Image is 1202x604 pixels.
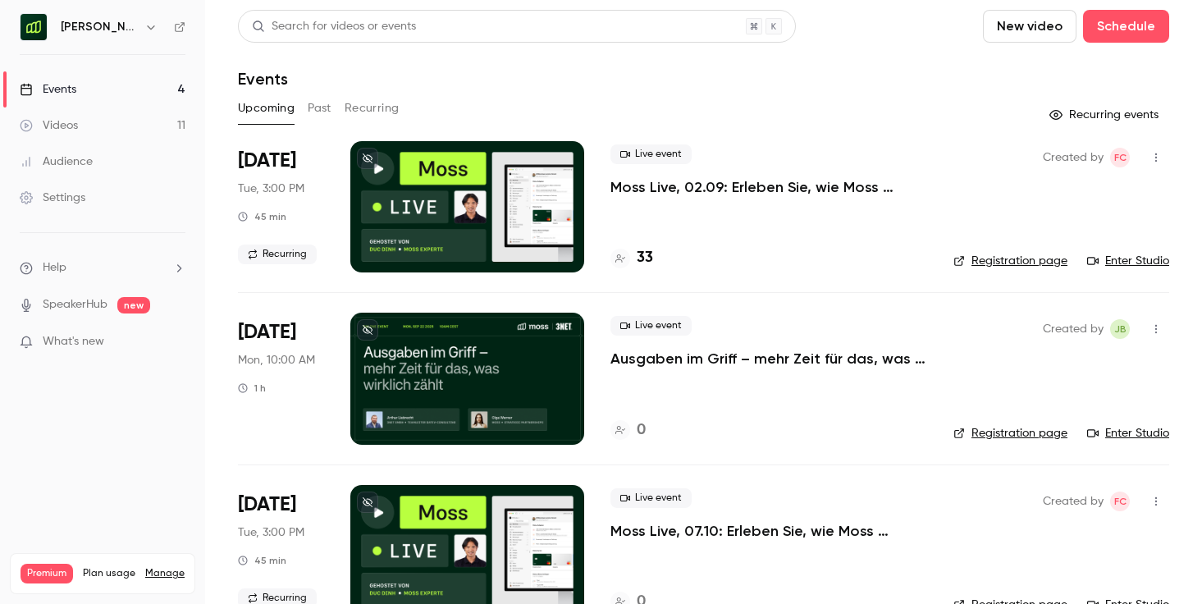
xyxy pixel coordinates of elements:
[238,245,317,264] span: Recurring
[1110,319,1130,339] span: Jara Bockx
[610,247,653,269] a: 33
[83,567,135,580] span: Plan usage
[238,210,286,223] div: 45 min
[21,564,73,583] span: Premium
[117,297,150,313] span: new
[1110,492,1130,511] span: Felicity Cator
[637,419,646,442] h4: 0
[20,81,76,98] div: Events
[610,349,927,368] a: Ausgaben im Griff – mehr Zeit für das, was wirklich zählt
[238,313,324,444] div: Sep 22 Mon, 10:00 AM (Europe/Berlin)
[20,259,185,277] li: help-dropdown-opener
[1110,148,1130,167] span: Felicity Cator
[20,153,93,170] div: Audience
[345,95,400,121] button: Recurring
[238,524,304,541] span: Tue, 3:00 PM
[238,148,296,174] span: [DATE]
[1042,102,1169,128] button: Recurring events
[20,190,85,206] div: Settings
[166,335,185,350] iframe: Noticeable Trigger
[43,296,107,313] a: SpeakerHub
[238,95,295,121] button: Upcoming
[20,117,78,134] div: Videos
[238,382,266,395] div: 1 h
[637,247,653,269] h4: 33
[238,141,324,272] div: Sep 2 Tue, 3:00 PM (Europe/Berlin)
[1087,253,1169,269] a: Enter Studio
[308,95,331,121] button: Past
[238,319,296,345] span: [DATE]
[238,492,296,518] span: [DATE]
[1114,492,1127,511] span: FC
[610,316,692,336] span: Live event
[610,177,927,197] a: Moss Live, 02.09: Erleben Sie, wie Moss Ausgabenmanagement automatisiert
[1043,319,1104,339] span: Created by
[983,10,1076,43] button: New video
[1043,148,1104,167] span: Created by
[610,419,646,442] a: 0
[238,69,288,89] h1: Events
[1114,148,1127,167] span: FC
[43,333,104,350] span: What's new
[610,144,692,164] span: Live event
[238,352,315,368] span: Mon, 10:00 AM
[1087,425,1169,442] a: Enter Studio
[1043,492,1104,511] span: Created by
[1083,10,1169,43] button: Schedule
[21,14,47,40] img: Moss Deutschland
[238,181,304,197] span: Tue, 3:00 PM
[43,259,66,277] span: Help
[1114,319,1127,339] span: JB
[953,425,1067,442] a: Registration page
[238,554,286,567] div: 45 min
[610,521,927,541] a: Moss Live, 07.10: Erleben Sie, wie Moss Ausgabenmanagement automatisiert
[252,18,416,35] div: Search for videos or events
[61,19,138,35] h6: [PERSON_NAME] [GEOGRAPHIC_DATA]
[953,253,1067,269] a: Registration page
[145,567,185,580] a: Manage
[610,488,692,508] span: Live event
